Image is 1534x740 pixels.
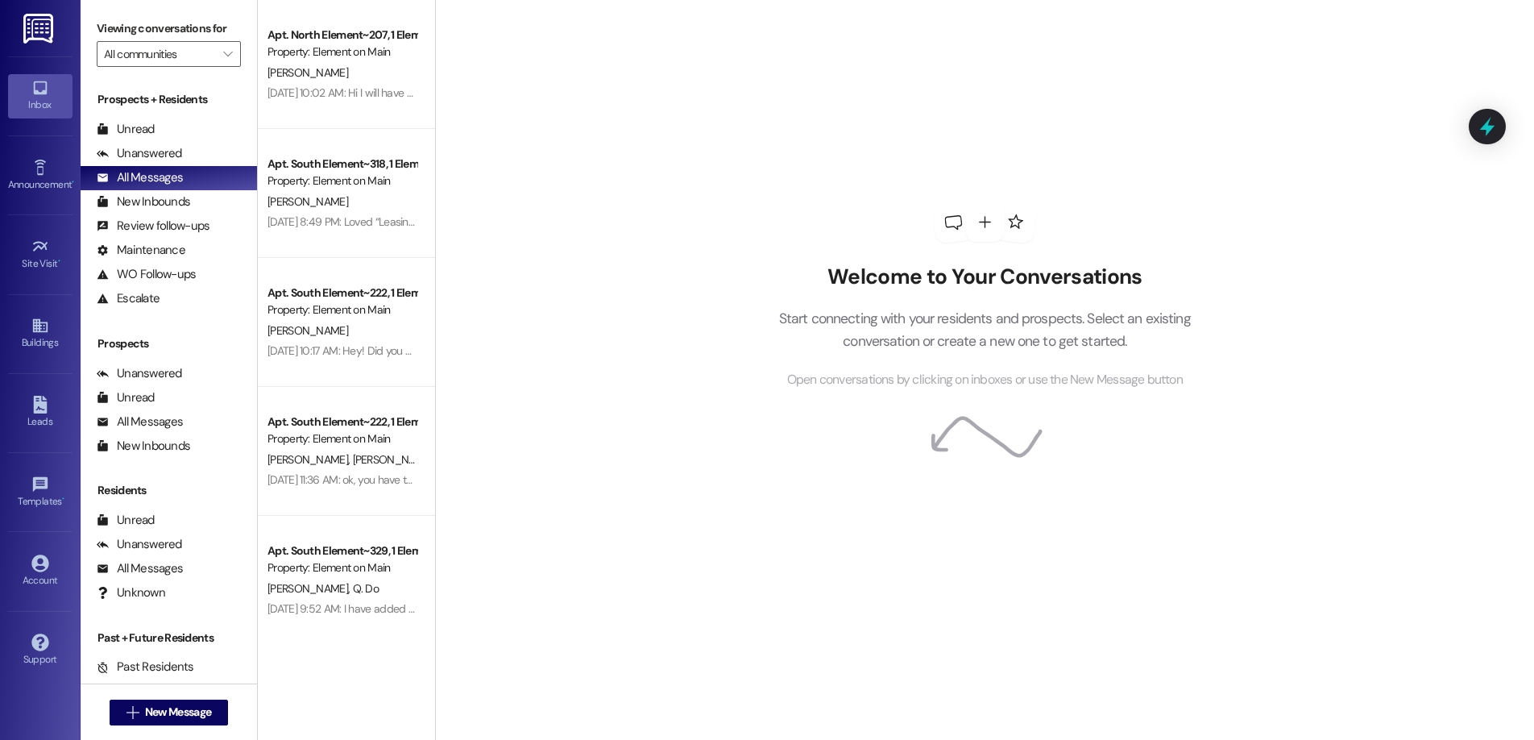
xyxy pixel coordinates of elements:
a: Buildings [8,312,73,355]
img: ResiDesk Logo [23,14,56,44]
span: • [58,256,60,267]
div: Past + Future Residents [81,630,257,646]
div: Unread [97,121,155,138]
div: Apt. South Element~222, 1 Element on Main - South Element [267,414,417,430]
div: Prospects [81,335,257,352]
a: Leads [8,391,73,434]
div: Unanswered [97,365,182,382]
div: New Inbounds [97,193,190,210]
div: [DATE] 8:49 PM: Loved “Leasing Element On Main (Element on Main): Absolutely can! I will take it ... [267,214,806,229]
h2: Welcome to Your Conversations [754,264,1215,290]
div: Property: Element on Main [267,173,417,189]
span: Open conversations by clicking on inboxes or use the New Message button [787,370,1183,390]
label: Viewing conversations for [97,16,241,41]
div: [DATE] 10:17 AM: Hey! Did you get my last message? I had asked to take the collections hit and wh... [267,343,1357,358]
div: Property: Element on Main [267,301,417,318]
span: Q. Do [352,581,379,596]
div: [DATE] 11:36 AM: ok, you have the option of hurrying to get someone in your apt, or just move out... [267,472,1457,487]
div: WO Follow-ups [97,266,196,283]
div: All Messages [97,414,183,430]
span: [PERSON_NAME] [267,581,353,596]
div: New Inbounds [97,438,190,455]
span: • [62,493,64,505]
i:  [223,48,232,60]
a: Templates • [8,471,73,514]
div: Prospects + Residents [81,91,257,108]
div: Unanswered [97,536,182,553]
button: New Message [110,700,229,725]
span: • [72,177,74,188]
div: Review follow-ups [97,218,209,235]
div: Apt. South Element~222, 1 Element on Main - South Element [267,285,417,301]
div: Escalate [97,290,160,307]
div: Property: Element on Main [267,559,417,576]
a: Account [8,550,73,593]
div: Property: Element on Main [267,430,417,447]
div: Unknown [97,584,165,601]
a: Inbox [8,74,73,118]
div: Apt. South Element~318, 1 Element on Main - South Element [267,156,417,173]
span: [PERSON_NAME] [267,65,348,80]
p: Start connecting with your residents and prospects. Select an existing conversation or create a n... [754,307,1215,353]
a: Site Visit • [8,233,73,276]
span: [PERSON_NAME] [267,194,348,209]
div: [DATE] 10:02 AM: Hi I will have maintenance check it out. If it is randomly beeping it may be the... [267,85,787,100]
span: New Message [145,704,211,721]
div: Apt. North Element~207, 1 Element on Main - North Element [267,27,417,44]
input: All communities [104,41,215,67]
i:  [126,706,139,719]
span: [PERSON_NAME] [352,452,433,467]
span: [PERSON_NAME] [267,452,353,467]
div: All Messages [97,560,183,577]
div: Unread [97,512,155,529]
span: [PERSON_NAME] [267,323,348,338]
div: Apt. South Element~329, 1 Element on Main - South Element [267,543,417,559]
div: Unread [97,389,155,406]
div: Maintenance [97,242,185,259]
div: Property: Element on Main [267,44,417,60]
div: [DATE] 9:52 AM: I have added your referral credit to your account. Have a wonderful day! :) [267,601,690,616]
div: Residents [81,482,257,499]
a: Support [8,629,73,672]
div: All Messages [97,169,183,186]
div: Past Residents [97,659,194,676]
div: Unanswered [97,145,182,162]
